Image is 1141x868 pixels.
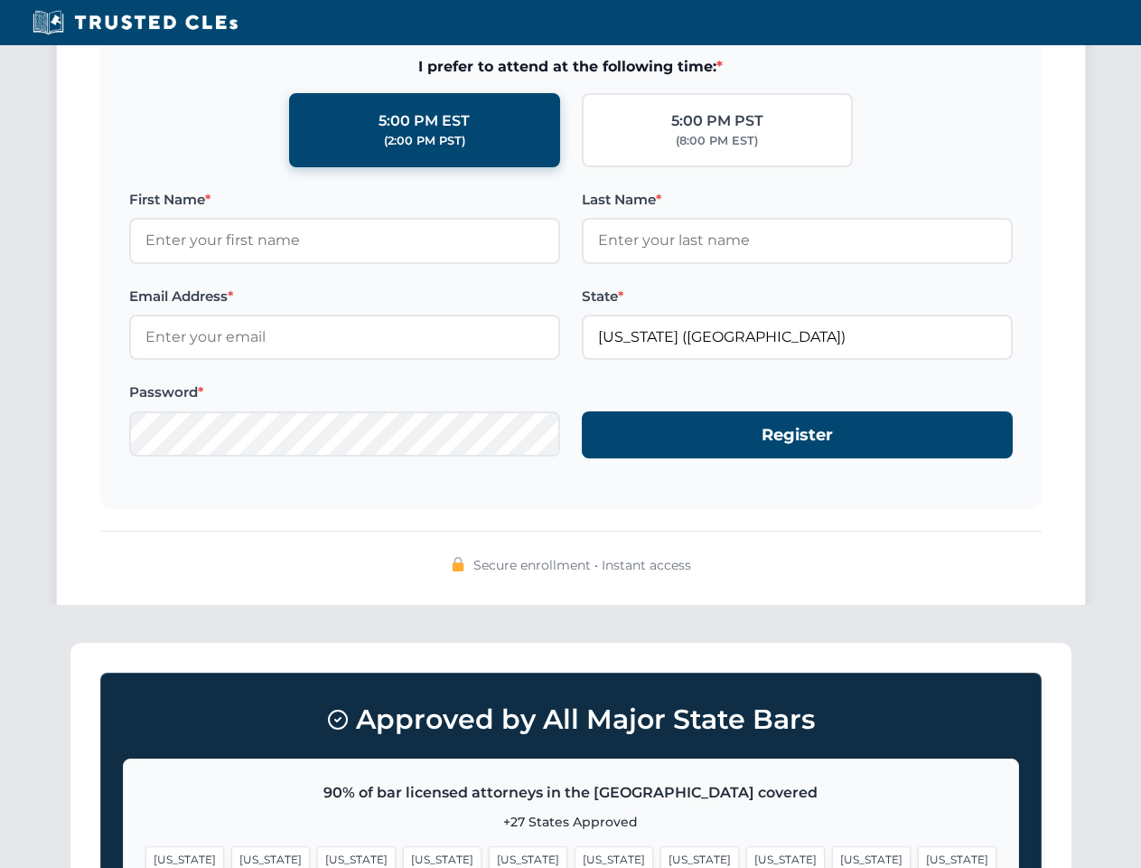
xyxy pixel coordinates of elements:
[473,555,691,575] span: Secure enrollment • Instant access
[129,315,560,360] input: Enter your email
[582,218,1013,263] input: Enter your last name
[582,286,1013,307] label: State
[123,695,1019,744] h3: Approved by All Major State Bars
[129,286,560,307] label: Email Address
[145,812,996,832] p: +27 States Approved
[129,55,1013,79] span: I prefer to attend at the following time:
[27,9,243,36] img: Trusted CLEs
[582,411,1013,459] button: Register
[384,132,465,150] div: (2:00 PM PST)
[129,218,560,263] input: Enter your first name
[129,382,560,403] label: Password
[451,557,465,571] img: 🔒
[379,109,470,133] div: 5:00 PM EST
[129,189,560,211] label: First Name
[671,109,763,133] div: 5:00 PM PST
[676,132,758,150] div: (8:00 PM EST)
[145,781,996,805] p: 90% of bar licensed attorneys in the [GEOGRAPHIC_DATA] covered
[582,189,1013,211] label: Last Name
[582,315,1013,360] input: California (CA)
